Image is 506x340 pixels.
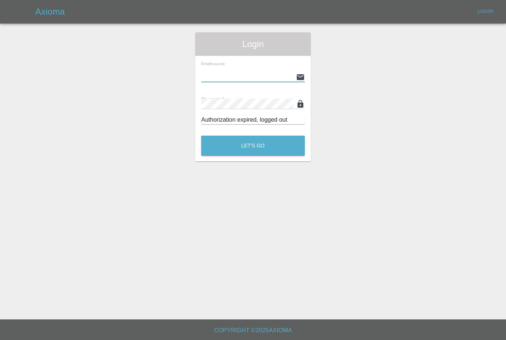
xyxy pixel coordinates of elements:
[474,6,497,17] a: Login
[201,136,305,156] button: Let's Go
[211,62,225,66] small: (required)
[201,38,305,50] span: Login
[201,96,242,102] span: Password
[201,61,225,66] span: Email
[6,325,500,336] h6: Copyright © 2025 Axioma
[35,6,65,18] h5: Axioma
[224,97,243,102] small: (required)
[201,115,305,124] div: Authorization expired, logged out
